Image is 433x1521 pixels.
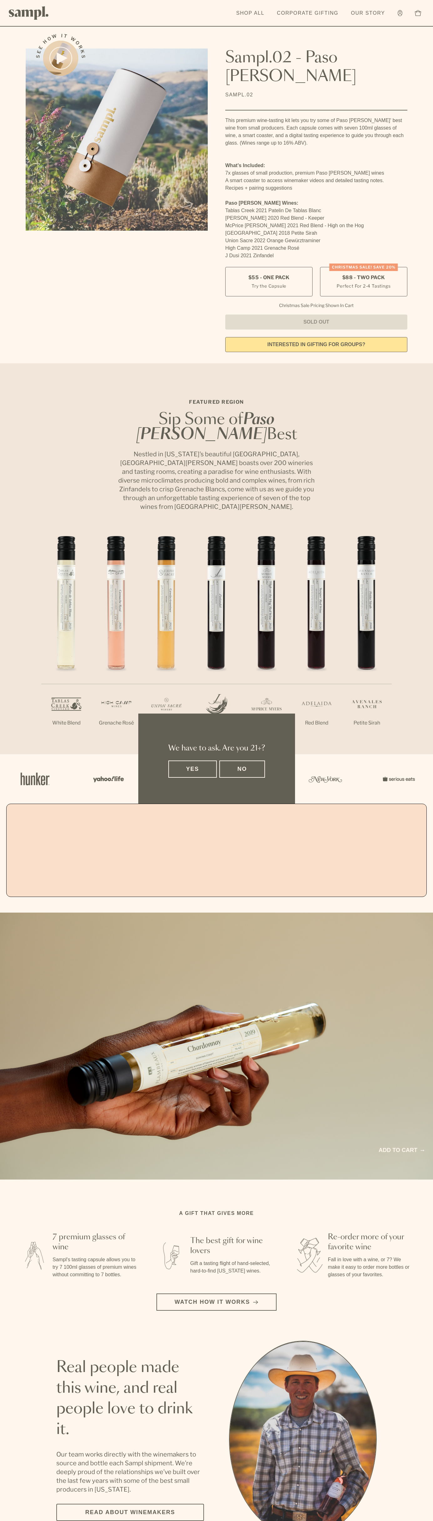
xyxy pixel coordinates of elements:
li: 1 / 7 [41,531,91,747]
span: $88 - Two Pack [342,274,385,281]
li: 2 / 7 [91,531,141,747]
li: 6 / 7 [292,531,342,747]
p: Zinfandel [191,719,242,727]
a: Our Story [348,6,388,20]
a: Shop All [233,6,267,20]
p: Petite Sirah [342,719,392,727]
p: Grenache Rosé [91,719,141,727]
li: 4 / 7 [191,531,242,747]
button: No [219,760,265,778]
li: 5 / 7 [242,531,292,747]
img: Sampl.02 - Paso Robles [26,49,208,231]
div: CHRISTMAS SALE! Save 20% [329,264,398,271]
p: Red Blend [292,719,342,727]
button: See how it works [43,41,78,76]
p: White Blend [41,719,91,727]
a: interested in gifting for groups? [225,337,407,352]
button: Sold Out [225,315,407,330]
li: 3 / 7 [141,531,191,754]
a: Corporate Gifting [274,6,342,20]
li: 7 / 7 [342,531,392,747]
span: $55 - One Pack [248,274,290,281]
small: Perfect For 2-4 Tastings [337,283,390,289]
img: Sampl logo [9,6,49,20]
p: Orange Gewürztraminer [141,719,191,734]
small: Try the Capsule [252,283,286,289]
p: Red Blend [242,719,292,727]
button: Yes [168,760,217,778]
a: Add to cart [379,1146,424,1155]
